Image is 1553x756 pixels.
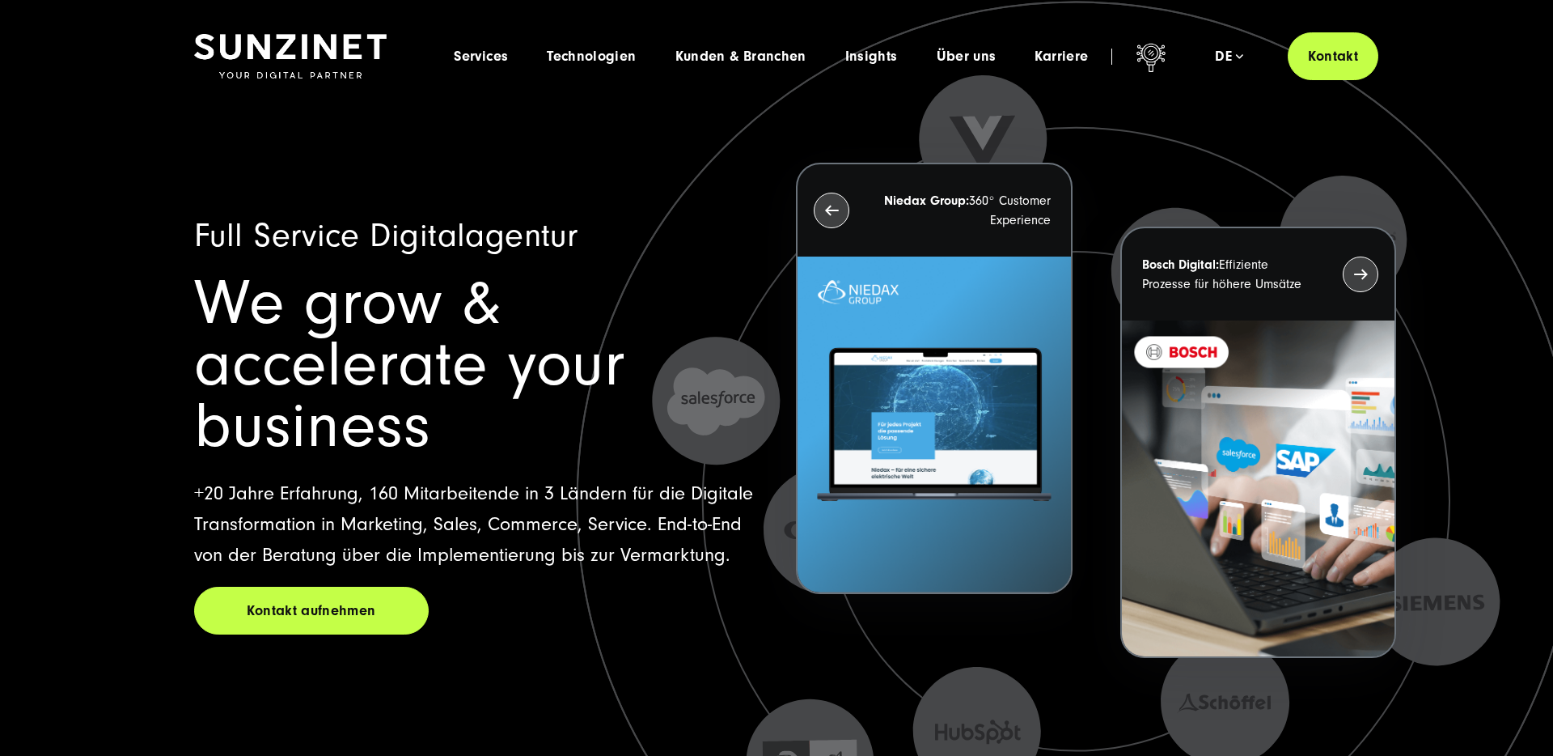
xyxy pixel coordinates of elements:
a: Insights [845,49,898,65]
a: Technologien [547,49,636,65]
strong: Niedax Group: [884,193,969,208]
a: Services [454,49,508,65]
button: Bosch Digital:Effiziente Prozesse für höhere Umsätze BOSCH - Kundeprojekt - Digital Transformatio... [1120,227,1396,658]
p: +20 Jahre Erfahrung, 160 Mitarbeitende in 3 Ländern für die Digitale Transformation in Marketing,... [194,478,757,571]
a: Kontakt aufnehmen [194,587,429,635]
img: BOSCH - Kundeprojekt - Digital Transformation Agentur SUNZINET [1122,321,1394,656]
img: SUNZINET Full Service Digital Agentur [194,34,387,79]
strong: Bosch Digital: [1142,257,1219,272]
a: Über uns [937,49,997,65]
p: 360° Customer Experience [878,191,1050,230]
span: Full Service Digitalagentur [194,217,578,255]
p: Effiziente Prozesse für höhere Umsätze [1142,255,1314,294]
div: de [1215,49,1243,65]
a: Karriere [1035,49,1088,65]
h1: We grow & accelerate your business [194,273,757,457]
a: Kunden & Branchen [675,49,806,65]
a: Kontakt [1288,32,1378,80]
img: Letztes Projekt von Niedax. Ein Laptop auf dem die Niedax Website geöffnet ist, auf blauem Hinter... [798,257,1070,592]
button: Niedax Group:360° Customer Experience Letztes Projekt von Niedax. Ein Laptop auf dem die Niedax W... [796,163,1072,594]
